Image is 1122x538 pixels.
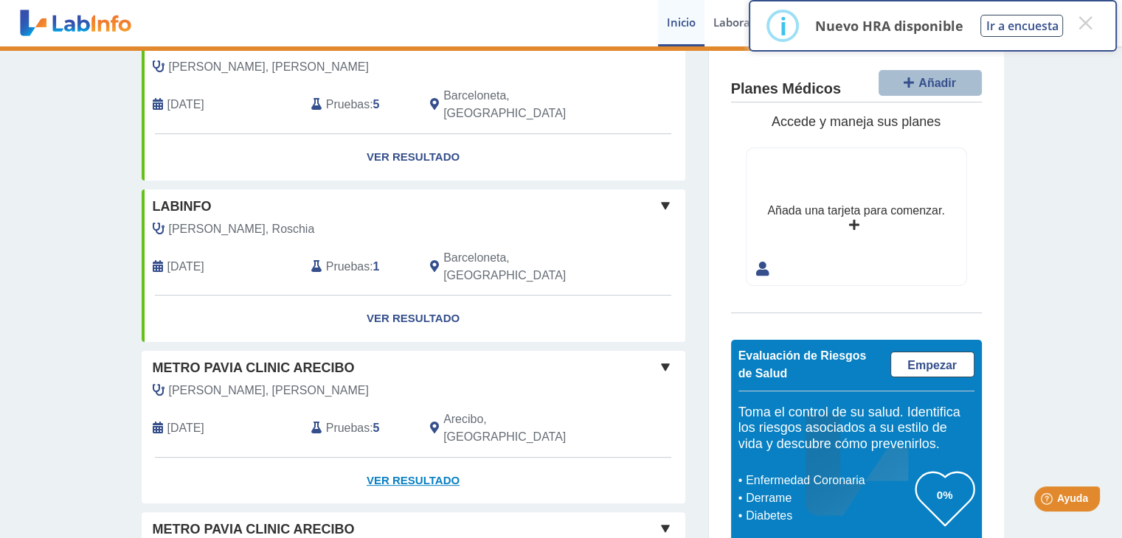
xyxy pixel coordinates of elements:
span: Pruebas [326,258,370,276]
div: i [779,13,786,39]
span: 2022-01-18 [167,96,204,113]
a: Empezar [890,352,974,377]
span: Nieves Rodriguez, Mariela [169,382,369,399]
span: Accede y maneja sus planes [772,114,941,129]
b: 5 [373,422,380,434]
h3: 0% [915,486,974,504]
li: Diabetes [742,507,915,525]
span: Barceloneta, PR [443,87,606,122]
b: 5 [373,98,380,111]
div: : [300,87,419,122]
span: Evaluación de Riesgos de Salud [738,349,867,380]
span: Empezar [907,359,957,371]
p: Nuevo HRA disponible [814,17,963,35]
button: Ir a encuesta [980,15,1063,37]
span: Ruiz Santiago, Polly [169,58,369,76]
span: Pruebas [326,419,370,437]
li: Enfermedad Coronaria [742,472,915,489]
span: 2021-09-10 [167,258,204,276]
span: Vargas Serrano, Roschia [169,220,315,238]
span: 2025-08-15 [167,419,204,437]
span: Añadir [918,77,956,89]
h4: Planes Médicos [731,80,841,98]
span: Metro Pavia Clinic Arecibo [153,358,355,378]
div: : [300,249,419,284]
iframe: Help widget launcher [991,481,1106,522]
span: Arecibo, PR [443,411,606,446]
span: Pruebas [326,96,370,113]
button: Añadir [879,70,982,96]
a: Ver Resultado [142,458,685,504]
div: : [300,411,419,446]
div: Añada una tarjeta para comenzar. [767,202,944,220]
a: Ver Resultado [142,134,685,181]
b: 1 [373,260,380,273]
a: Ver Resultado [142,296,685,342]
h5: Toma el control de su salud. Identifica los riesgos asociados a su estilo de vida y descubre cómo... [738,405,974,453]
span: labinfo [153,197,212,217]
button: Close this dialog [1072,10,1098,36]
span: Barceloneta, PR [443,249,606,284]
li: Derrame [742,489,915,507]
